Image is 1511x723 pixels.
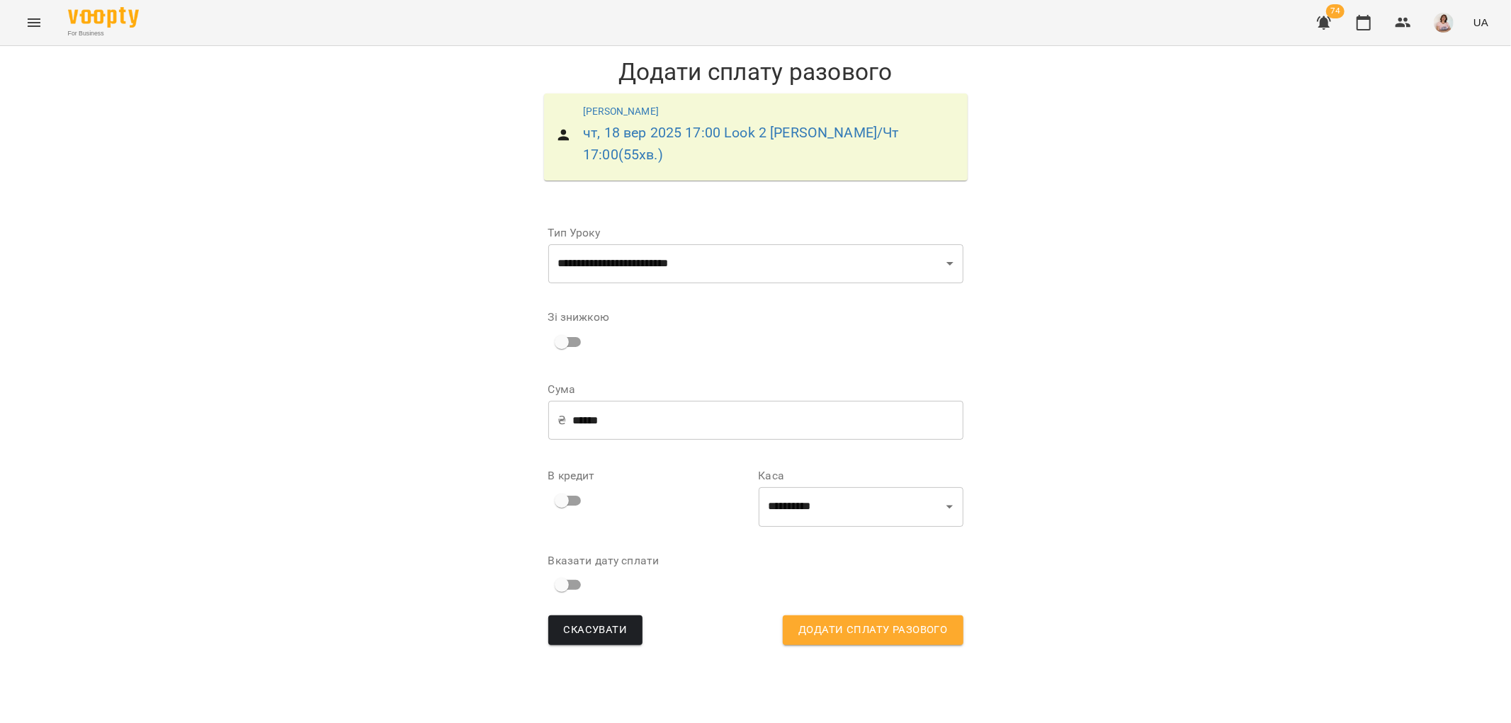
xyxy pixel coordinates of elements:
[1473,15,1488,30] span: UA
[1468,9,1494,35] button: UA
[583,125,899,163] a: чт, 18 вер 2025 17:00 Look 2 [PERSON_NAME]/Чт 17:00(55хв.)
[548,615,643,645] button: Скасувати
[68,7,139,28] img: Voopty Logo
[548,555,753,567] label: Вказати дату сплати
[564,621,628,639] span: Скасувати
[759,470,963,482] label: Каса
[1326,4,1345,18] span: 74
[558,412,567,429] p: ₴
[548,384,963,395] label: Сума
[548,312,609,323] label: Зі знижкою
[68,29,139,38] span: For Business
[783,615,963,645] button: Додати сплату разового
[583,106,659,117] a: [PERSON_NAME]
[548,227,963,239] label: Тип Уроку
[537,57,975,86] h1: Додати сплату разового
[548,470,753,482] label: В кредит
[1434,13,1454,33] img: a9a10fb365cae81af74a091d218884a8.jpeg
[17,6,51,40] button: Menu
[798,621,947,639] span: Додати сплату разового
